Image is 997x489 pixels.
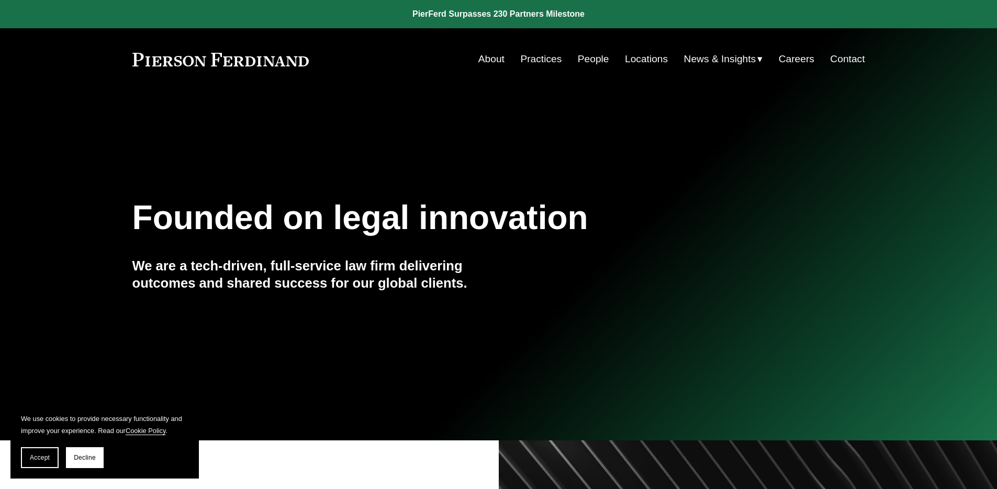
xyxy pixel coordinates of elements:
[66,447,104,468] button: Decline
[132,257,499,291] h4: We are a tech-driven, full-service law firm delivering outcomes and shared success for our global...
[21,447,59,468] button: Accept
[74,454,96,461] span: Decline
[21,413,188,437] p: We use cookies to provide necessary functionality and improve your experience. Read our .
[126,427,166,435] a: Cookie Policy
[520,49,562,69] a: Practices
[625,49,668,69] a: Locations
[132,199,743,237] h1: Founded on legal innovation
[478,49,505,69] a: About
[30,454,50,461] span: Accept
[10,402,199,479] section: Cookie banner
[684,50,756,69] span: News & Insights
[684,49,763,69] a: folder dropdown
[830,49,865,69] a: Contact
[578,49,609,69] a: People
[779,49,814,69] a: Careers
